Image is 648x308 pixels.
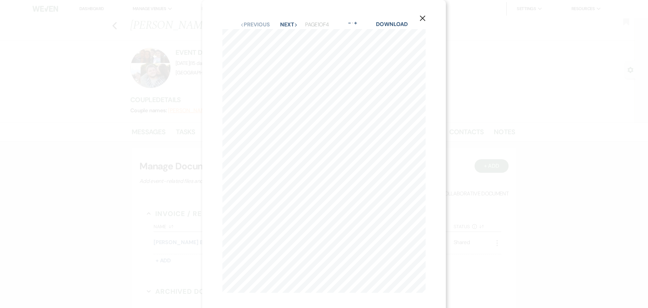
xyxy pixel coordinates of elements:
[240,22,270,27] button: Previous
[347,20,352,26] button: -
[353,20,358,26] button: +
[376,21,407,28] a: Download
[305,20,329,29] p: Page 1 of 4
[280,22,298,27] button: Next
